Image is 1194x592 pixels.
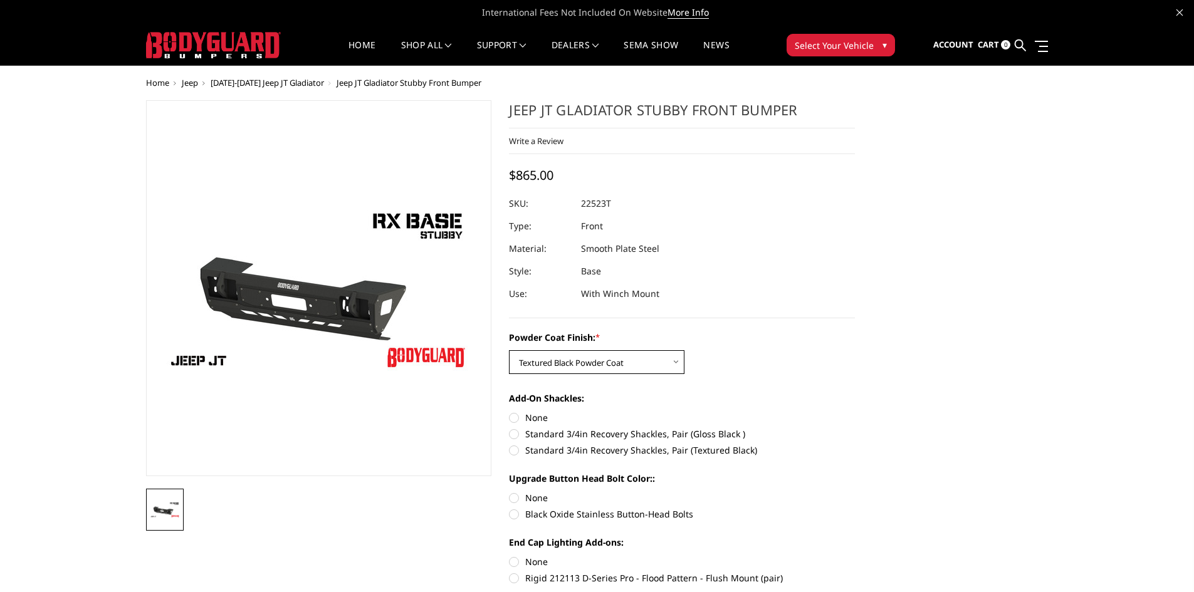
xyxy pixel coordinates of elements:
a: Support [477,41,526,65]
label: Powder Coat Finish: [509,331,855,344]
dt: Type: [509,215,572,237]
dt: Material: [509,237,572,260]
dt: Style: [509,260,572,283]
dd: Smooth Plate Steel [581,237,659,260]
dt: Use: [509,283,572,305]
a: News [703,41,729,65]
a: shop all [401,41,452,65]
img: Jeep JT Gladiator Stubby Front Bumper [150,501,180,518]
span: Account [933,39,973,50]
h1: Jeep JT Gladiator Stubby Front Bumper [509,100,855,128]
a: Account [933,28,973,62]
label: None [509,555,855,568]
span: Cart [978,39,999,50]
label: Standard 3/4in Recovery Shackles, Pair (Gloss Black ) [509,427,855,440]
label: Add-On Shackles: [509,392,855,405]
a: Home [146,77,169,88]
label: Standard 3/4in Recovery Shackles, Pair (Textured Black) [509,444,855,457]
dd: 22523T [581,192,611,215]
a: Jeep JT Gladiator Stubby Front Bumper [146,100,492,476]
img: BODYGUARD BUMPERS [146,32,281,58]
span: ▾ [882,38,887,51]
a: More Info [668,6,709,19]
button: Select Your Vehicle [787,34,895,56]
a: [DATE]-[DATE] Jeep JT Gladiator [211,77,324,88]
span: Jeep JT Gladiator Stubby Front Bumper [337,77,481,88]
label: Upgrade Button Head Bolt Color:: [509,472,855,485]
span: 0 [1001,40,1010,49]
dt: SKU: [509,192,572,215]
label: Rigid 212113 D-Series Pro - Flood Pattern - Flush Mount (pair) [509,571,855,584]
span: Select Your Vehicle [795,39,874,52]
span: $865.00 [509,167,553,184]
label: None [509,411,855,424]
a: Home [348,41,375,65]
dd: Base [581,260,601,283]
a: Write a Review [509,135,563,147]
dd: Front [581,215,603,237]
a: Cart 0 [978,28,1010,62]
a: Jeep [182,77,198,88]
label: Black Oxide Stainless Button-Head Bolts [509,507,855,521]
label: None [509,491,855,504]
a: Dealers [552,41,599,65]
a: SEMA Show [624,41,678,65]
dd: With Winch Mount [581,283,659,305]
label: End Cap Lighting Add-ons: [509,536,855,549]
